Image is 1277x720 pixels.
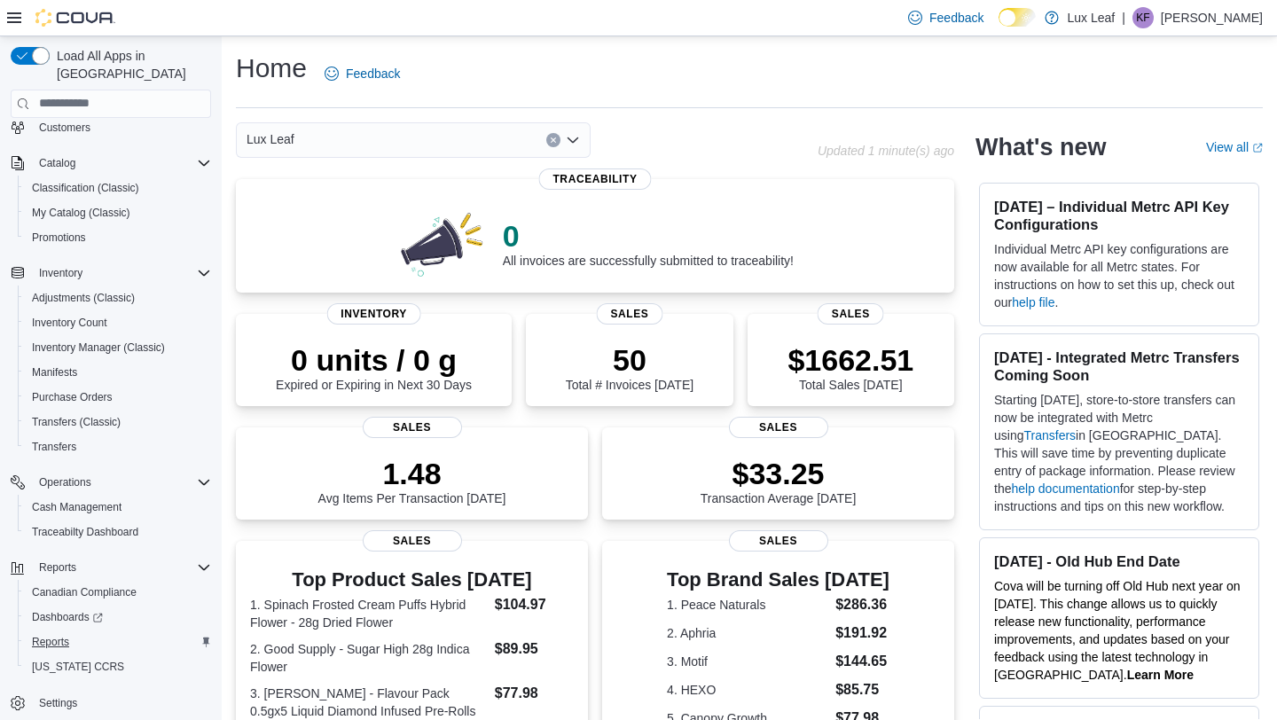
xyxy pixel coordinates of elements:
[250,640,488,676] dt: 2. Good Supply - Sugar High 28g Indica Flower
[975,133,1106,161] h2: What's new
[835,622,889,644] dd: $191.92
[18,630,218,654] button: Reports
[25,312,211,333] span: Inventory Count
[39,475,91,489] span: Operations
[32,291,135,305] span: Adjustments (Classic)
[4,114,218,140] button: Customers
[25,202,211,223] span: My Catalog (Classic)
[32,116,211,138] span: Customers
[18,286,218,310] button: Adjustments (Classic)
[32,693,84,714] a: Settings
[25,287,142,309] a: Adjustments (Classic)
[32,153,82,174] button: Catalog
[25,656,211,677] span: Washington CCRS
[566,342,693,378] p: 50
[18,310,218,335] button: Inventory Count
[35,9,115,27] img: Cova
[701,456,857,491] p: $33.25
[495,638,574,660] dd: $89.95
[326,303,421,325] span: Inventory
[32,635,69,649] span: Reports
[503,218,794,268] div: All invoices are successfully submitted to traceability!
[566,133,580,147] button: Open list of options
[25,411,211,433] span: Transfers (Classic)
[25,202,137,223] a: My Catalog (Classic)
[667,653,828,670] dt: 3. Motif
[546,133,560,147] button: Clear input
[25,497,129,518] a: Cash Management
[39,696,77,710] span: Settings
[32,181,139,195] span: Classification (Classic)
[18,225,218,250] button: Promotions
[25,411,128,433] a: Transfers (Classic)
[236,51,307,86] h1: Home
[32,500,121,514] span: Cash Management
[250,685,488,720] dt: 3. [PERSON_NAME] - Flavour Pack 0.5gx5 Liquid Diamond Infused Pre-Rolls
[25,227,211,248] span: Promotions
[39,560,76,575] span: Reports
[729,530,828,552] span: Sales
[1127,668,1194,682] a: Learn More
[25,582,211,603] span: Canadian Compliance
[32,660,124,674] span: [US_STATE] CCRS
[363,417,462,438] span: Sales
[566,342,693,392] div: Total # Invoices [DATE]
[25,337,172,358] a: Inventory Manager (Classic)
[999,8,1036,27] input: Dark Mode
[1068,7,1116,28] p: Lux Leaf
[1206,140,1263,154] a: View allExternal link
[667,624,828,642] dt: 2. Aphria
[346,65,400,82] span: Feedback
[32,262,211,284] span: Inventory
[18,360,218,385] button: Manifests
[32,365,77,380] span: Manifests
[495,594,574,615] dd: $104.97
[32,472,98,493] button: Operations
[32,153,211,174] span: Catalog
[25,362,84,383] a: Manifests
[994,348,1244,384] h3: [DATE] - Integrated Metrc Transfers Coming Soon
[495,683,574,704] dd: $77.98
[929,9,983,27] span: Feedback
[25,387,120,408] a: Purchase Orders
[32,692,211,714] span: Settings
[25,631,76,653] a: Reports
[39,156,75,170] span: Catalog
[25,521,145,543] a: Traceabilty Dashboard
[787,342,913,378] p: $1662.51
[18,495,218,520] button: Cash Management
[835,679,889,700] dd: $85.75
[32,340,165,355] span: Inventory Manager (Classic)
[25,287,211,309] span: Adjustments (Classic)
[276,342,472,378] p: 0 units / 0 g
[18,654,218,679] button: [US_STATE] CCRS
[787,342,913,392] div: Total Sales [DATE]
[32,440,76,454] span: Transfers
[25,177,211,199] span: Classification (Classic)
[25,521,211,543] span: Traceabilty Dashboard
[538,168,651,190] span: Traceability
[32,316,107,330] span: Inventory Count
[596,303,662,325] span: Sales
[25,607,211,628] span: Dashboards
[503,218,794,254] p: 0
[999,27,999,27] span: Dark Mode
[18,410,218,434] button: Transfers (Classic)
[25,337,211,358] span: Inventory Manager (Classic)
[818,144,954,158] p: Updated 1 minute(s) ago
[1132,7,1154,28] div: Kaley Fischer
[32,415,121,429] span: Transfers (Classic)
[818,303,884,325] span: Sales
[32,610,103,624] span: Dashboards
[25,177,146,199] a: Classification (Classic)
[32,472,211,493] span: Operations
[1161,7,1263,28] p: [PERSON_NAME]
[994,198,1244,233] h3: [DATE] – Individual Metrc API Key Configurations
[4,470,218,495] button: Operations
[701,456,857,505] div: Transaction Average [DATE]
[50,47,211,82] span: Load All Apps in [GEOGRAPHIC_DATA]
[32,390,113,404] span: Purchase Orders
[25,497,211,518] span: Cash Management
[994,552,1244,570] h3: [DATE] - Old Hub End Date
[835,651,889,672] dd: $144.65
